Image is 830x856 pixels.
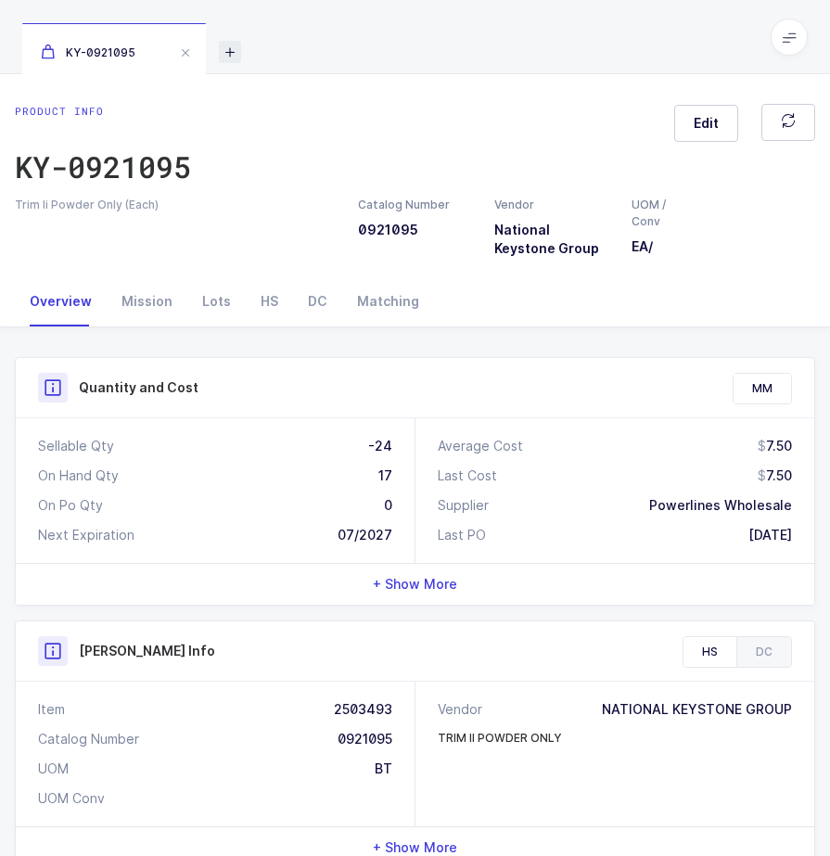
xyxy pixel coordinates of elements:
div: Vendor [438,700,490,719]
div: MM [734,374,791,403]
div: Lots [187,276,246,326]
button: Edit [674,105,738,142]
div: Last PO [438,526,486,544]
span: + Show More [373,575,457,594]
div: 7.50 [758,466,792,485]
div: Average Cost [438,437,523,455]
h3: [PERSON_NAME] Info [79,642,215,660]
div: 7.50 [758,437,792,455]
div: HS [683,637,736,667]
div: Product info [15,104,191,119]
div: Overview [15,276,107,326]
div: HS [246,276,293,326]
h3: Quantity and Cost [79,378,198,397]
h3: EA [632,237,678,256]
div: 17 [378,466,392,485]
div: Powerlines Wholesale [649,496,792,515]
div: Mission [107,276,187,326]
div: On Hand Qty [38,466,119,485]
div: DC [736,637,791,667]
h3: National Keystone Group [494,221,609,258]
div: UOM Conv [38,789,105,808]
div: 07/2027 [338,526,392,544]
div: Sellable Qty [38,437,114,455]
div: Matching [342,276,434,326]
span: Edit [694,114,719,133]
div: Trim Ii Powder Only (Each) [15,197,336,213]
div: TRIM II POWDER ONLY [438,730,562,747]
div: NATIONAL KEYSTONE GROUP [602,700,792,719]
div: UOM / Conv [632,197,678,230]
div: + Show More [16,564,814,605]
div: DC [293,276,342,326]
div: Last Cost [438,466,497,485]
span: / [648,238,653,254]
div: Next Expiration [38,526,134,544]
div: [DATE] [748,526,792,544]
div: -24 [368,437,392,455]
div: Vendor [494,197,609,213]
div: UOM [38,760,69,778]
span: KY-0921095 [41,45,135,59]
div: Supplier [438,496,489,515]
div: 0 [384,496,392,515]
div: BT [375,760,392,778]
div: On Po Qty [38,496,103,515]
